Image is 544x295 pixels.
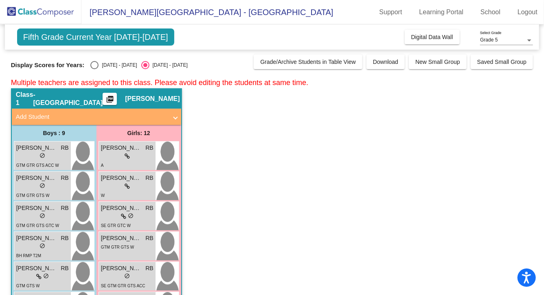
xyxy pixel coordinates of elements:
span: BH RMP T2M [16,253,41,258]
span: Grade 5 [480,37,498,43]
span: Download [373,59,398,65]
span: RB [61,204,68,212]
button: Print Students Details [103,93,117,105]
span: do_not_disturb_alt [43,273,49,279]
span: [PERSON_NAME] [16,174,57,182]
span: GTM GTS W [16,284,40,288]
span: [PERSON_NAME][GEOGRAPHIC_DATA] - [GEOGRAPHIC_DATA] [81,6,333,19]
span: RB [61,264,68,273]
mat-panel-title: Add Student [16,112,167,122]
span: Fifth Grade Current Year [DATE]-[DATE] [17,28,174,46]
span: [PERSON_NAME] [101,174,142,182]
span: RB [145,234,153,243]
span: [PERSON_NAME] [125,95,180,103]
mat-expansion-panel-header: Add Student [12,109,181,125]
span: do_not_disturb_alt [124,273,130,279]
mat-radio-group: Select an option [90,61,187,69]
span: [PERSON_NAME] [101,234,142,243]
span: GTM GTR GTS ACC W [16,163,59,168]
a: Learning Portal [413,6,470,19]
button: Digital Data Wall [405,30,460,44]
a: School [474,6,507,19]
span: RB [61,174,68,182]
span: do_not_disturb_alt [39,213,45,219]
span: [PERSON_NAME] [101,204,142,212]
span: RB [61,144,68,152]
span: [PERSON_NAME] [101,264,142,273]
span: RB [145,204,153,212]
span: [PERSON_NAME] [16,264,57,273]
span: Multiple teachers are assigned to this class. Please avoid editing the students at same time. [11,79,308,87]
span: Grade/Archive Students in Table View [260,59,356,65]
span: do_not_disturb_alt [128,213,134,219]
span: RB [145,174,153,182]
span: SE GTM GTR GTS ACC [101,284,145,288]
span: RB [145,264,153,273]
a: Support [373,6,409,19]
span: [PERSON_NAME] [16,234,57,243]
span: GTM GTR GTS W [16,193,50,198]
span: RB [61,234,68,243]
span: RB [145,144,153,152]
button: Download [366,55,405,69]
div: [DATE] - [DATE] [99,61,137,69]
span: do_not_disturb_alt [39,183,45,188]
button: Saved Small Group [471,55,533,69]
span: A [101,163,104,168]
mat-icon: picture_as_pdf [105,95,115,107]
span: Digital Data Wall [411,34,453,40]
span: SE GTR GTC W [101,223,131,228]
span: New Small Group [415,59,460,65]
span: W [101,193,105,198]
div: [DATE] - [DATE] [149,61,188,69]
span: Display Scores for Years: [11,61,85,69]
span: [PERSON_NAME] [16,204,57,212]
span: [PERSON_NAME] [16,144,57,152]
div: Girls: 12 [97,125,181,141]
span: do_not_disturb_alt [39,153,45,158]
span: GTM GTR GTS W [101,245,134,249]
span: [PERSON_NAME] [101,144,142,152]
button: New Small Group [409,55,467,69]
button: Grade/Archive Students in Table View [254,55,362,69]
span: GTM GTR GTS GTC W [16,223,59,228]
a: Logout [511,6,544,19]
span: - [GEOGRAPHIC_DATA] [33,91,103,107]
span: do_not_disturb_alt [39,243,45,249]
span: Saved Small Group [477,59,526,65]
span: Class 1 [16,91,33,107]
div: Boys : 9 [12,125,97,141]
